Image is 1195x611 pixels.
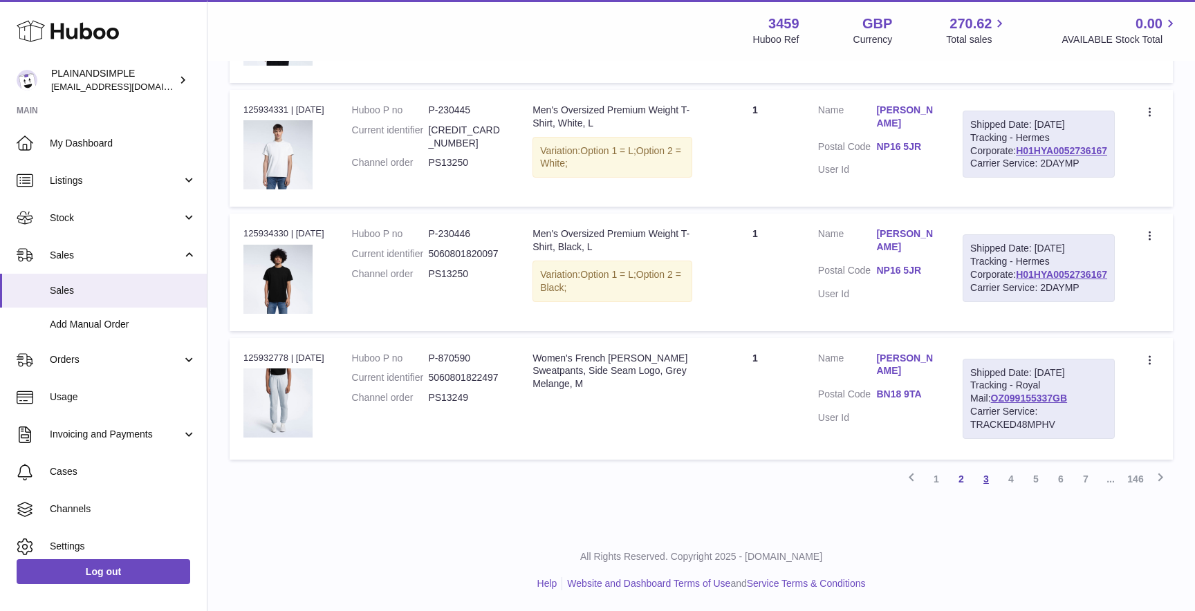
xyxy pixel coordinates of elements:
a: BN18 9TA [876,388,935,401]
div: Variation: [532,137,692,178]
dd: PS13249 [428,391,505,404]
span: Usage [50,391,196,404]
dt: User Id [818,411,877,424]
div: Huboo Ref [753,33,799,46]
div: Shipped Date: [DATE] [970,118,1107,131]
dt: Current identifier [352,124,429,150]
p: All Rights Reserved. Copyright 2025 - [DOMAIN_NAME] [219,550,1184,563]
span: Listings [50,174,182,187]
span: Option 1 = L; [580,145,636,156]
div: Shipped Date: [DATE] [970,366,1107,379]
span: ... [1098,467,1123,491]
dt: Name [818,104,877,133]
td: 1 [706,338,804,460]
dt: Huboo P no [352,104,429,117]
span: AVAILABLE Stock Total [1062,33,1178,46]
dt: User Id [818,288,877,301]
img: 34591707912425.jpeg [243,368,313,438]
a: Service Terms & Conditions [747,578,866,589]
span: Stock [50,211,182,225]
a: NP16 5JR [876,140,935,153]
dd: P-230446 [428,227,505,241]
div: PLAINANDSIMPLE [51,67,176,93]
div: Carrier Service: 2DAYMP [970,281,1107,294]
a: 3 [974,467,999,491]
a: Log out [17,559,190,584]
dt: Current identifier [352,247,429,261]
dd: [CREDIT_CARD_NUMBER] [428,124,505,150]
span: Sales [50,249,182,262]
li: and [562,577,865,590]
span: Sales [50,284,196,297]
a: [PERSON_NAME] [876,352,935,378]
dt: Huboo P no [352,227,429,241]
span: 270.62 [949,15,992,33]
div: Currency [853,33,893,46]
a: Website and Dashboard Terms of Use [567,578,730,589]
dt: User Id [818,163,877,176]
a: 146 [1123,467,1148,491]
div: Tracking - Royal Mail: [963,359,1115,439]
div: Men's Oversized Premium Weight T-Shirt, Black, L [532,227,692,254]
a: [PERSON_NAME] [876,227,935,254]
div: Carrier Service: TRACKED48MPHV [970,405,1107,431]
strong: GBP [862,15,892,33]
dt: Postal Code [818,388,877,404]
img: duco@plainandsimple.com [17,70,37,91]
dt: Channel order [352,391,429,404]
span: Add Manual Order [50,318,196,331]
dt: Huboo P no [352,352,429,365]
a: OZ099155337GB [991,393,1068,404]
a: 4 [999,467,1023,491]
dt: Postal Code [818,264,877,281]
dt: Name [818,227,877,257]
span: Settings [50,540,196,553]
div: 125934330 | [DATE] [243,227,324,240]
a: [PERSON_NAME] [876,104,935,130]
span: Invoicing and Payments [50,428,182,441]
dd: PS13250 [428,156,505,169]
dt: Channel order [352,267,429,281]
a: NP16 5JR [876,264,935,277]
img: 34591727345678.jpeg [243,120,313,189]
dd: 5060801820097 [428,247,505,261]
a: 270.62 Total sales [946,15,1008,46]
a: 2 [949,467,974,491]
td: 1 [706,214,804,330]
dt: Current identifier [352,371,429,384]
span: 0.00 [1136,15,1162,33]
dd: 5060801822497 [428,371,505,384]
div: Shipped Date: [DATE] [970,242,1107,255]
div: 125932778 | [DATE] [243,352,324,364]
div: Carrier Service: 2DAYMP [970,157,1107,170]
dt: Name [818,352,877,382]
dt: Postal Code [818,140,877,157]
dd: P-870590 [428,352,505,365]
div: 125934331 | [DATE] [243,104,324,116]
div: Variation: [532,261,692,302]
a: 6 [1048,467,1073,491]
div: Men's Oversized Premium Weight T-Shirt, White, L [532,104,692,130]
a: H01HYA0052736167 [1016,145,1107,156]
dt: Channel order [352,156,429,169]
a: H01HYA0052736167 [1016,269,1107,280]
dd: PS13250 [428,267,505,281]
span: Option 2 = Black; [540,269,681,293]
div: Tracking - Hermes Corporate: [963,234,1115,302]
img: 34591726049279.jpeg [243,245,313,314]
span: Channels [50,502,196,516]
dd: P-230445 [428,104,505,117]
span: Orders [50,353,182,366]
a: 5 [1023,467,1048,491]
span: Total sales [946,33,1008,46]
div: Women's French [PERSON_NAME] Sweatpants, Side Seam Logo, Grey Melange, M [532,352,692,391]
td: 1 [706,90,804,207]
a: 1 [924,467,949,491]
span: Option 1 = L; [580,269,636,280]
span: [EMAIL_ADDRESS][DOMAIN_NAME] [51,81,203,92]
span: Cases [50,465,196,478]
span: My Dashboard [50,137,196,150]
a: Help [537,578,557,589]
a: 0.00 AVAILABLE Stock Total [1062,15,1178,46]
strong: 3459 [768,15,799,33]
